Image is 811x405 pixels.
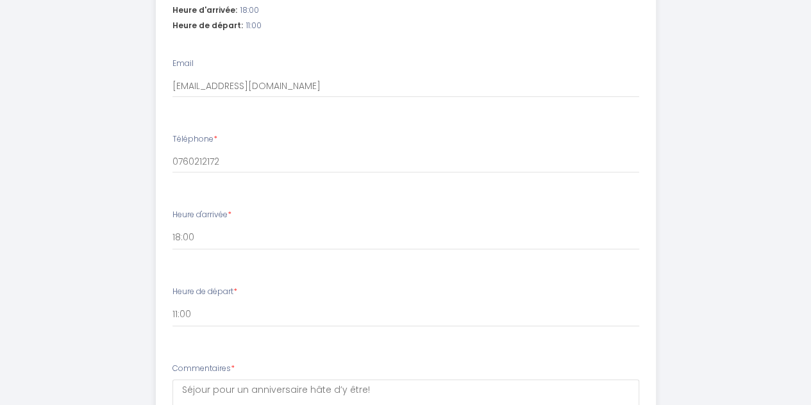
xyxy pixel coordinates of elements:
label: Téléphone [172,133,217,145]
span: Heure de départ: [172,20,243,32]
label: Email [172,58,194,70]
label: Commentaires [172,363,235,375]
iframe: Chat [757,347,801,395]
span: Heure d'arrivée: [172,4,237,17]
span: 11:00 [246,20,262,32]
label: Heure d'arrivée [172,209,231,221]
span: 18:00 [240,4,259,17]
label: Heure de départ [172,286,237,298]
